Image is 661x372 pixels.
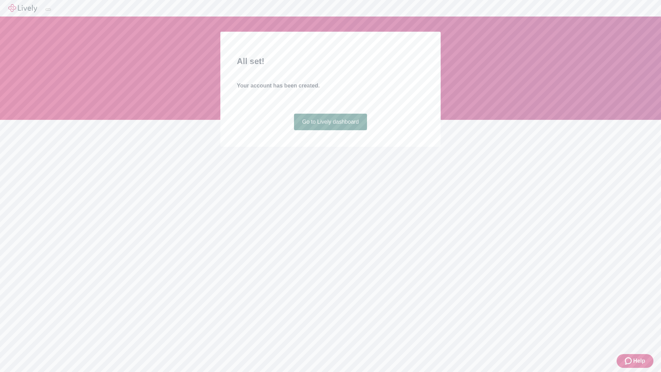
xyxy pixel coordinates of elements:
[633,357,645,365] span: Help
[294,114,367,130] a: Go to Lively dashboard
[237,55,424,68] h2: All set!
[8,4,37,12] img: Lively
[237,82,424,90] h4: Your account has been created.
[617,354,653,368] button: Zendesk support iconHelp
[625,357,633,365] svg: Zendesk support icon
[45,9,51,11] button: Log out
